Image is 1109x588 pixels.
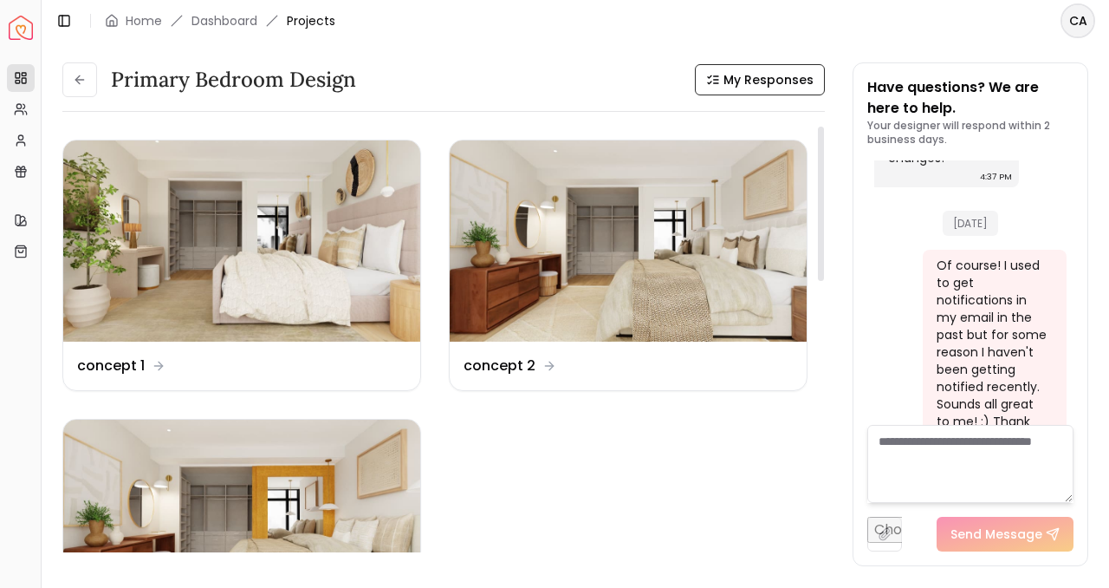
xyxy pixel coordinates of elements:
[9,16,33,40] img: Spacejoy Logo
[62,140,421,391] a: concept 1concept 1
[191,12,257,29] a: Dashboard
[449,140,807,391] a: concept 2concept 2
[695,64,825,95] button: My Responses
[1062,5,1093,36] span: CA
[63,140,420,342] img: concept 1
[126,12,162,29] a: Home
[105,12,335,29] nav: breadcrumb
[867,119,1073,147] p: Your designer will respond within 2 business days.
[9,16,33,40] a: Spacejoy
[867,77,1073,119] p: Have questions? We are here to help.
[464,356,535,376] dd: concept 2
[980,168,1012,186] div: 4:37 PM
[937,257,1050,448] div: Of course! I used to get notifications in my email in the past but for some reason I haven't been...
[943,211,998,236] span: [DATE]
[77,356,145,376] dd: concept 1
[723,71,814,88] span: My Responses
[1060,3,1095,38] button: CA
[450,140,807,342] img: concept 2
[111,66,356,94] h3: Primary Bedroom design
[287,12,335,29] span: Projects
